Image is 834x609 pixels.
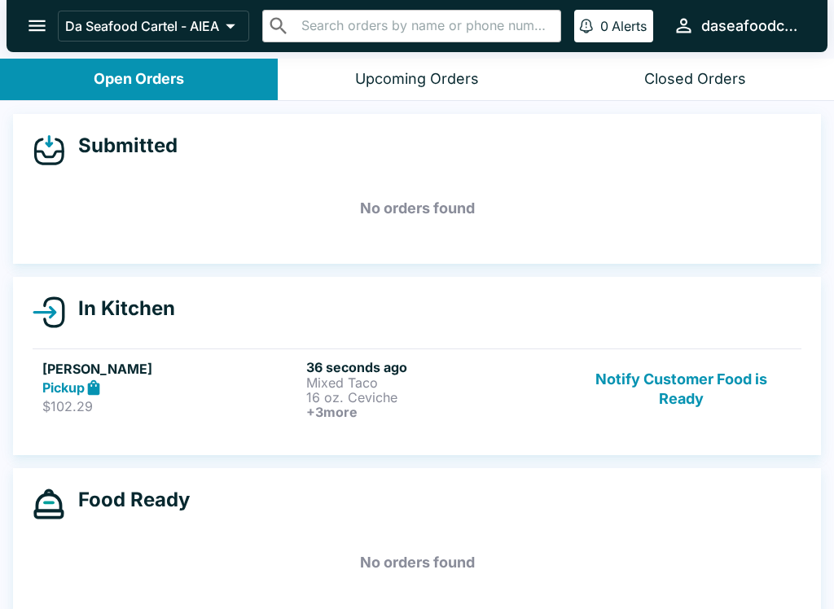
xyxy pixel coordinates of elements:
p: $102.29 [42,398,300,414]
div: Closed Orders [644,70,746,89]
h5: No orders found [33,179,801,238]
p: 0 [600,18,608,34]
button: daseafoodcartel [666,8,808,43]
h6: 36 seconds ago [306,359,564,375]
input: Search orders by name or phone number [296,15,554,37]
div: daseafoodcartel [701,16,801,36]
p: Mixed Taco [306,375,564,390]
strong: Pickup [42,379,85,396]
div: Open Orders [94,70,184,89]
div: Upcoming Orders [355,70,479,89]
h4: Submitted [65,134,178,158]
h4: In Kitchen [65,296,175,321]
p: Da Seafood Cartel - AIEA [65,18,219,34]
button: Da Seafood Cartel - AIEA [58,11,249,42]
h4: Food Ready [65,488,190,512]
h5: No orders found [33,533,801,592]
p: Alerts [612,18,647,34]
button: Notify Customer Food is Ready [571,359,792,419]
h5: [PERSON_NAME] [42,359,300,379]
button: open drawer [16,5,58,46]
p: 16 oz. Ceviche [306,390,564,405]
a: [PERSON_NAME]Pickup$102.2936 seconds agoMixed Taco16 oz. Ceviche+3moreNotify Customer Food is Ready [33,348,801,429]
h6: + 3 more [306,405,564,419]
